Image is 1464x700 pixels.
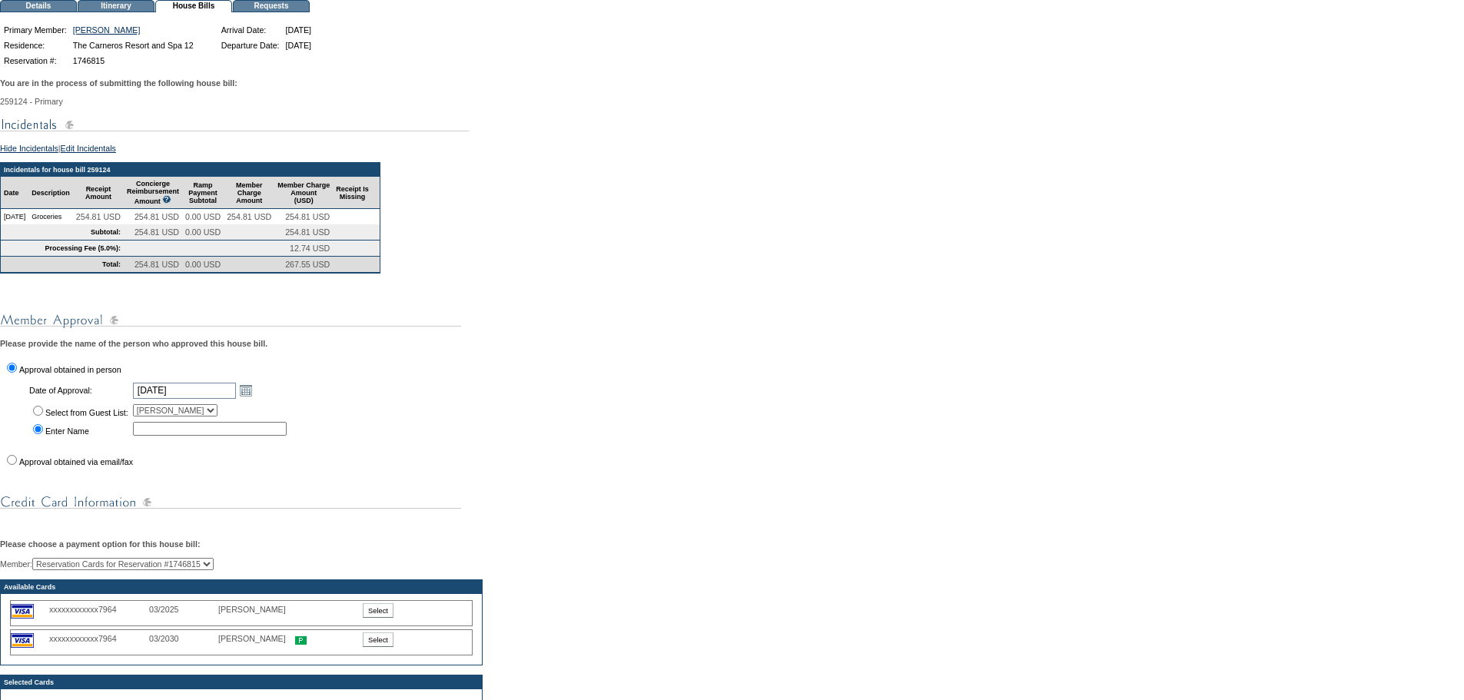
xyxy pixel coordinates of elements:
td: Incidentals for house bill 259124 [1,163,380,177]
img: questionMark_lightBlue.gif [162,195,171,204]
span: 254.81 USD [134,260,179,269]
td: Ramp Payment Subtotal [182,177,224,209]
td: [DATE] [1,209,28,224]
td: Subtotal: [1,224,124,241]
td: Primary Member: [2,23,69,37]
div: 03/2025 [149,605,218,614]
td: The Carneros Resort and Spa 12 [71,38,196,52]
div: [PERSON_NAME] [218,605,295,614]
img: icon_cc_visa.gif [11,633,34,648]
td: Member Charge Amount [224,177,274,209]
span: 254.81 USD [227,212,271,221]
td: Selected Cards [1,675,482,689]
td: Receipt Is Missing [333,177,372,209]
span: 0.00 USD [185,260,221,269]
a: Open the calendar popup. [237,382,254,399]
img: icon_primary.gif [295,636,307,645]
td: Date of Approval: [28,380,130,400]
a: [PERSON_NAME] [73,25,141,35]
input: Select [363,632,393,647]
img: icon_cc_visa.gif [11,604,34,619]
input: Select [363,603,393,618]
td: Concierge Reimbursement Amount [124,177,182,209]
label: Approval obtained in person [19,365,121,374]
td: Processing Fee (5.0%): [1,241,124,257]
span: 254.81 USD [285,212,330,221]
label: Approval obtained via email/fax [19,457,133,466]
span: 12.74 USD [290,244,330,253]
td: 1746815 [71,54,196,68]
span: 254.81 USD [134,227,179,237]
td: [DATE] [284,38,314,52]
label: Select from Guest List: [45,408,128,417]
td: Total: [1,257,124,273]
td: Receipt Amount [73,177,124,209]
div: [PERSON_NAME] [218,634,295,643]
span: 0.00 USD [185,227,221,237]
div: 03/2030 [149,634,218,643]
span: 0.00 USD [185,212,221,221]
td: Available Cards [1,580,482,594]
span: 254.81 USD [134,212,179,221]
td: Date [1,177,28,209]
div: xxxxxxxxxxxx7964 [49,634,149,643]
td: Departure Date: [219,38,282,52]
span: 254.81 USD [285,227,330,237]
td: Reservation #: [2,54,69,68]
td: Residence: [2,38,69,52]
td: [DATE] [284,23,314,37]
td: Arrival Date: [219,23,282,37]
a: Edit Incidentals [61,144,116,153]
div: xxxxxxxxxxxx7964 [49,605,149,614]
td: Groceries [28,209,73,224]
td: Member Charge Amount (USD) [274,177,333,209]
td: Description [28,177,73,209]
span: 254.81 USD [76,212,121,221]
label: Enter Name [45,426,89,436]
span: 267.55 USD [285,260,330,269]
